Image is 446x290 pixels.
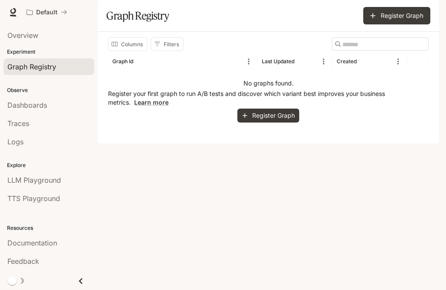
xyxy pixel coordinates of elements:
[106,7,169,24] h1: Graph Registry
[134,55,147,68] button: Sort
[295,55,308,68] button: Sort
[151,37,183,51] button: Show filters
[112,58,133,65] div: Graph Id
[392,55,405,68] button: Menu
[108,37,147,51] button: Select columns
[134,99,169,106] a: Learn more
[332,38,429,51] div: Search
[358,55,371,68] button: Sort
[262,58,294,65] div: Last Updated
[23,3,71,21] button: All workspaces
[36,9,57,16] p: Default
[242,55,255,68] button: Menu
[237,109,299,123] button: Register Graph
[363,7,430,24] button: Register Graph
[317,55,330,68] button: Menu
[243,79,294,88] p: No graphs found.
[108,89,429,107] p: Register your first graph to run A/B tests and discover which variant best improves your business...
[337,58,357,65] div: Created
